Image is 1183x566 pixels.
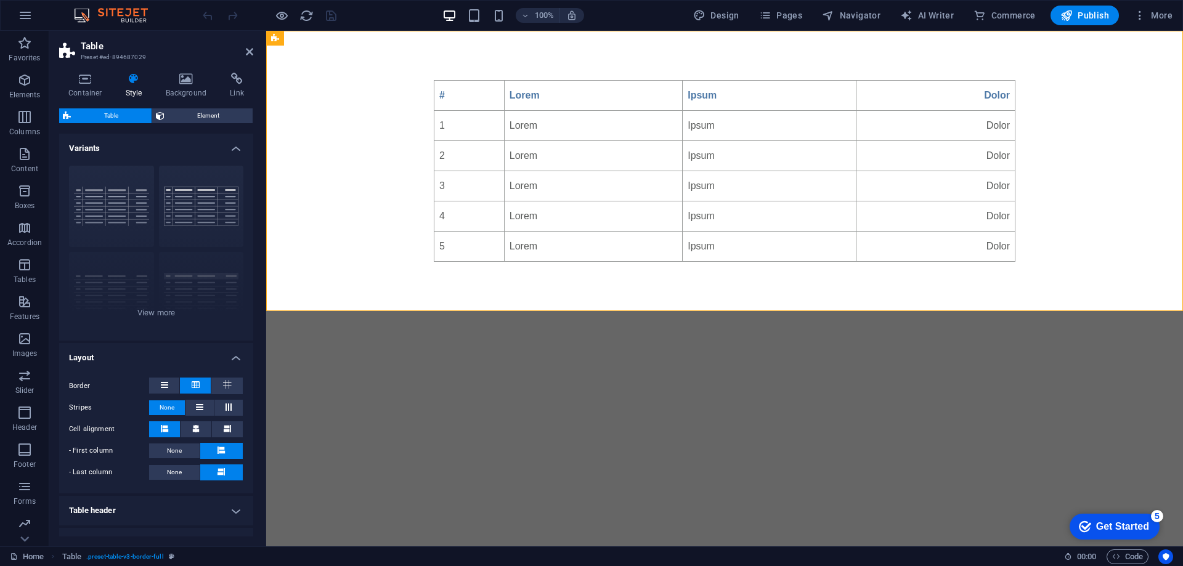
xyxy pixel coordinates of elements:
span: Commerce [974,9,1036,22]
span: None [160,400,174,415]
p: Boxes [15,201,35,211]
button: Navigator [817,6,885,25]
span: AI Writer [900,9,954,22]
i: On resize automatically adjust zoom level to fit chosen device. [566,10,577,21]
p: Favorites [9,53,40,63]
h4: Container [59,73,116,99]
h4: Table [59,528,253,557]
div: Design (Ctrl+Alt+Y) [688,6,744,25]
i: Columns [221,403,236,411]
button: None [149,443,200,458]
p: Slider [15,386,35,395]
span: Element [168,108,250,123]
button: None [149,465,200,480]
p: Elements [9,90,41,100]
button: Publish [1051,6,1119,25]
label: - First column [69,443,149,458]
h6: 100% [534,8,554,23]
a: Click to cancel selection. Double-click to open Pages [10,549,44,564]
span: None [167,443,182,458]
div: 5 [91,2,104,15]
span: Table [75,108,148,123]
span: Pages [759,9,802,22]
h4: Table header [59,496,253,525]
i: This element is a customizable preset [169,553,174,560]
span: Design [693,9,739,22]
button: Element [152,108,253,123]
label: - Last column [69,465,149,480]
span: 00 00 [1077,549,1096,564]
button: Pages [754,6,807,25]
span: More [1134,9,1173,22]
label: Cell alignment [69,422,149,437]
button: Table [59,108,152,123]
h2: Table [81,41,253,52]
p: Tables [14,275,36,285]
p: Features [10,312,39,321]
span: Publish [1060,9,1109,22]
h4: Layout [59,343,253,365]
h6: Session time [1064,549,1097,564]
div: Get Started [36,14,89,25]
span: None [167,465,182,480]
button: reload [299,8,314,23]
div: Get Started 5 items remaining, 0% complete [10,6,100,32]
span: Click to select. Double-click to edit [62,549,81,564]
button: More [1129,6,1177,25]
nav: breadcrumb [62,549,174,564]
span: Code [1112,549,1143,564]
h3: Preset #ed-894687029 [81,52,229,63]
h4: Background [157,73,221,99]
p: Columns [9,127,40,137]
button: Commerce [969,6,1041,25]
label: Border [69,379,149,394]
p: Accordion [7,238,42,248]
button: Code [1107,549,1148,564]
span: : [1086,552,1087,561]
button: None [149,400,185,415]
img: Editor Logo [71,8,163,23]
label: Stripes [69,400,149,415]
button: 100% [516,8,559,23]
h4: Link [221,73,253,99]
button: Design [688,6,744,25]
p: Forms [14,496,36,506]
h4: Style [116,73,157,99]
p: Footer [14,459,36,469]
p: Header [12,422,37,432]
i: Row [196,400,203,414]
span: . preset-table-v3-border-full [86,549,164,564]
button: Usercentrics [1158,549,1173,564]
h4: Variants [59,134,253,156]
p: Images [12,349,38,358]
p: Content [11,164,38,174]
button: AI Writer [895,6,959,25]
span: Navigator [822,9,880,22]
